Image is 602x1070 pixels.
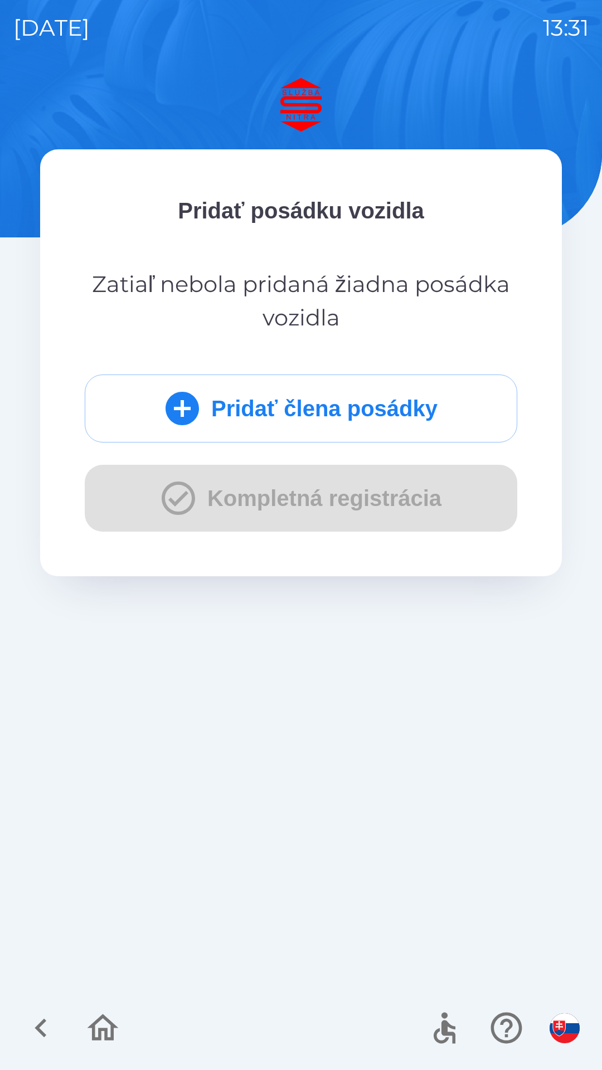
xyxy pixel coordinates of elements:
[40,78,562,132] img: Logo
[85,267,517,334] p: Zatiaľ nebola pridaná žiadna posádka vozidla
[85,374,517,442] button: Pridať člena posádky
[543,11,589,45] p: 13:31
[550,1013,580,1043] img: sk flag
[13,11,90,45] p: [DATE]
[85,194,517,227] p: Pridať posádku vozidla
